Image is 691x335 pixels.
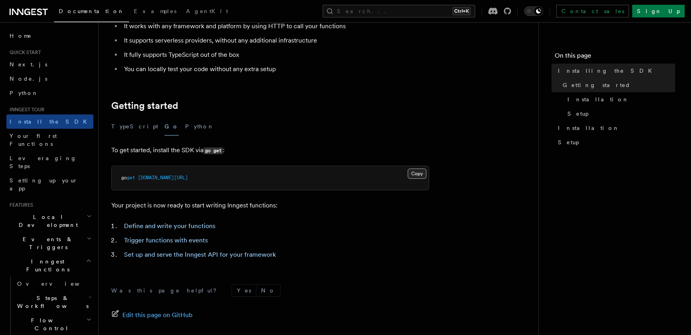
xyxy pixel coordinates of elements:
span: Installation [567,95,629,103]
a: Getting started [111,100,178,111]
span: Next.js [10,61,47,68]
span: Node.js [10,76,47,82]
span: [DOMAIN_NAME][URL] [138,175,188,180]
h4: On this page [555,51,675,64]
span: Setting up your app [10,177,78,192]
p: Your project is now ready to start writing Inngest functions: [111,200,429,211]
a: Sign Up [632,5,685,17]
a: Getting started [559,78,675,92]
a: Node.js [6,72,93,86]
span: Local Development [6,213,87,229]
span: Home [10,32,32,40]
a: Trigger functions with events [124,236,208,244]
span: Inngest tour [6,107,45,113]
span: Inngest Functions [6,258,86,273]
span: Install the SDK [10,118,92,125]
span: Events & Triggers [6,235,87,251]
span: Features [6,202,33,208]
a: Documentation [54,2,129,22]
button: Inngest Functions [6,254,93,277]
a: Installing the SDK [555,64,675,78]
a: Overview [14,277,93,291]
a: Define and write your functions [124,222,215,230]
span: Getting started [563,81,631,89]
span: Quick start [6,49,41,56]
span: Setup [567,110,588,118]
a: Next.js [6,57,93,72]
span: go [121,175,127,180]
a: Setup [555,135,675,149]
a: Install the SDK [6,114,93,129]
button: Local Development [6,210,93,232]
button: Yes [232,285,256,296]
span: Overview [17,281,99,287]
li: It supports serverless providers, without any additional infrastructure [122,35,429,46]
a: Setup [564,107,675,121]
button: TypeScript [111,118,158,136]
a: Home [6,29,93,43]
span: Flow Control [14,316,86,332]
button: Toggle dark mode [524,6,543,16]
li: It fully supports TypeScript out of the box [122,49,429,60]
span: AgentKit [186,8,228,14]
a: Leveraging Steps [6,151,93,173]
li: You can locally test your code without any extra setup [122,64,429,75]
a: Contact sales [556,5,629,17]
span: Your first Functions [10,133,57,147]
span: Setup [558,138,579,146]
button: Events & Triggers [6,232,93,254]
span: Installing the SDK [558,67,657,75]
button: Copy [408,168,426,179]
a: Set up and serve the Inngest API for your framework [124,251,276,258]
span: Leveraging Steps [10,155,77,169]
a: Your first Functions [6,129,93,151]
span: Edit this page on GitHub [122,310,193,321]
span: Python [10,90,39,96]
span: Steps & Workflows [14,294,89,310]
p: To get started, install the SDK via : [111,145,429,156]
a: Installation [555,121,675,135]
kbd: Ctrl+K [453,7,470,15]
li: It works with any framework and platform by using HTTP to call your functions [122,21,429,32]
span: get [127,175,135,180]
button: Go [165,118,179,136]
span: Installation [558,124,619,132]
span: Documentation [59,8,124,14]
a: Setting up your app [6,173,93,196]
button: Search...Ctrl+K [323,5,475,17]
code: go get [203,147,223,154]
button: Python [185,118,214,136]
button: Steps & Workflows [14,291,93,313]
a: Python [6,86,93,100]
a: Installation [564,92,675,107]
a: Examples [129,2,181,21]
a: Edit this page on GitHub [111,310,193,321]
p: Was this page helpful? [111,287,222,294]
button: No [256,285,280,296]
a: AgentKit [181,2,233,21]
span: Examples [134,8,176,14]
